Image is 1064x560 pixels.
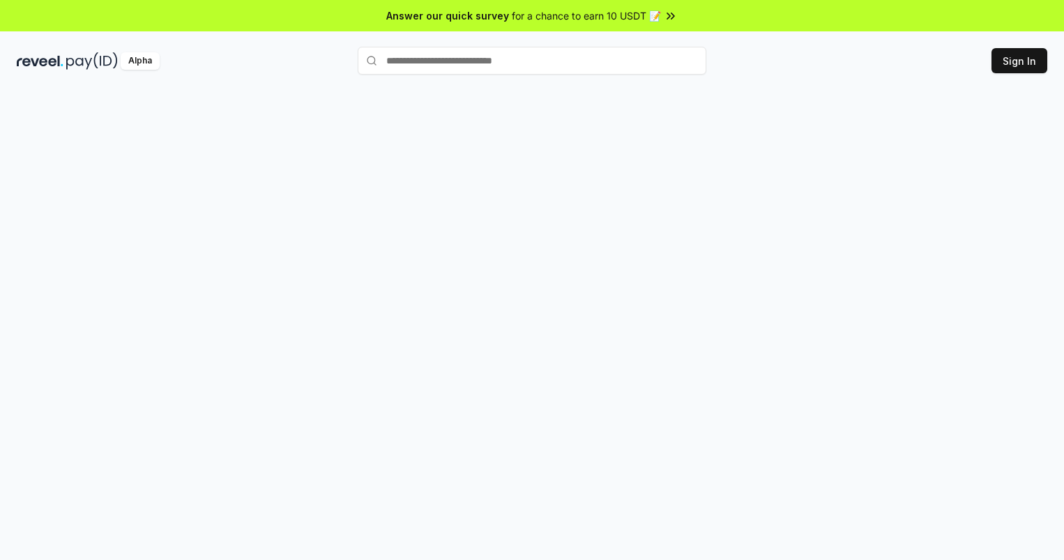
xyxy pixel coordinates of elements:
img: reveel_dark [17,52,63,70]
img: pay_id [66,52,118,70]
button: Sign In [991,48,1047,73]
span: Answer our quick survey [386,8,509,23]
div: Alpha [121,52,160,70]
span: for a chance to earn 10 USDT 📝 [512,8,661,23]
